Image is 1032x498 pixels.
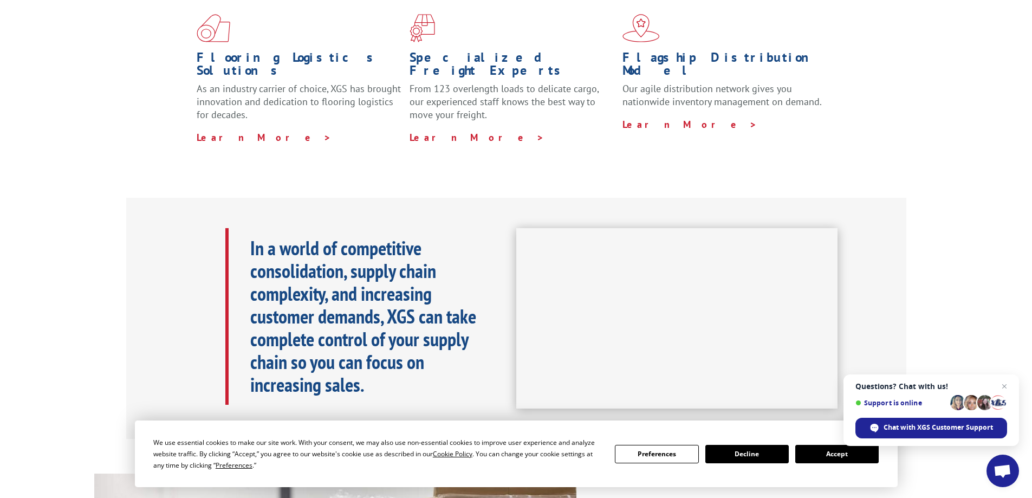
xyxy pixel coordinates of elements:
span: Preferences [216,461,252,470]
div: We use essential cookies to make our site work. With your consent, we may also use non-essential ... [153,437,602,471]
iframe: XGS Logistics Solutions [516,228,838,409]
span: Cookie Policy [433,449,472,458]
a: Learn More > [197,131,332,144]
button: Preferences [615,445,698,463]
h1: Flooring Logistics Solutions [197,51,401,82]
span: Chat with XGS Customer Support [884,423,993,432]
span: As an industry carrier of choice, XGS has brought innovation and dedication to flooring logistics... [197,82,401,121]
div: Cookie Consent Prompt [135,421,898,487]
button: Decline [705,445,789,463]
span: Support is online [855,399,946,407]
a: Open chat [986,455,1019,487]
img: xgs-icon-flagship-distribution-model-red [622,14,660,42]
h1: Specialized Freight Experts [410,51,614,82]
p: From 123 overlength loads to delicate cargo, our experienced staff knows the best way to move you... [410,82,614,131]
img: xgs-icon-total-supply-chain-intelligence-red [197,14,230,42]
b: In a world of competitive consolidation, supply chain complexity, and increasing customer demands... [250,235,476,397]
span: Our agile distribution network gives you nationwide inventory management on demand. [622,82,822,108]
button: Accept [795,445,879,463]
span: Chat with XGS Customer Support [855,418,1007,438]
a: Learn More > [622,118,757,131]
a: Learn More > [410,131,544,144]
img: xgs-icon-focused-on-flooring-red [410,14,435,42]
h1: Flagship Distribution Model [622,51,827,82]
span: Questions? Chat with us! [855,382,1007,391]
